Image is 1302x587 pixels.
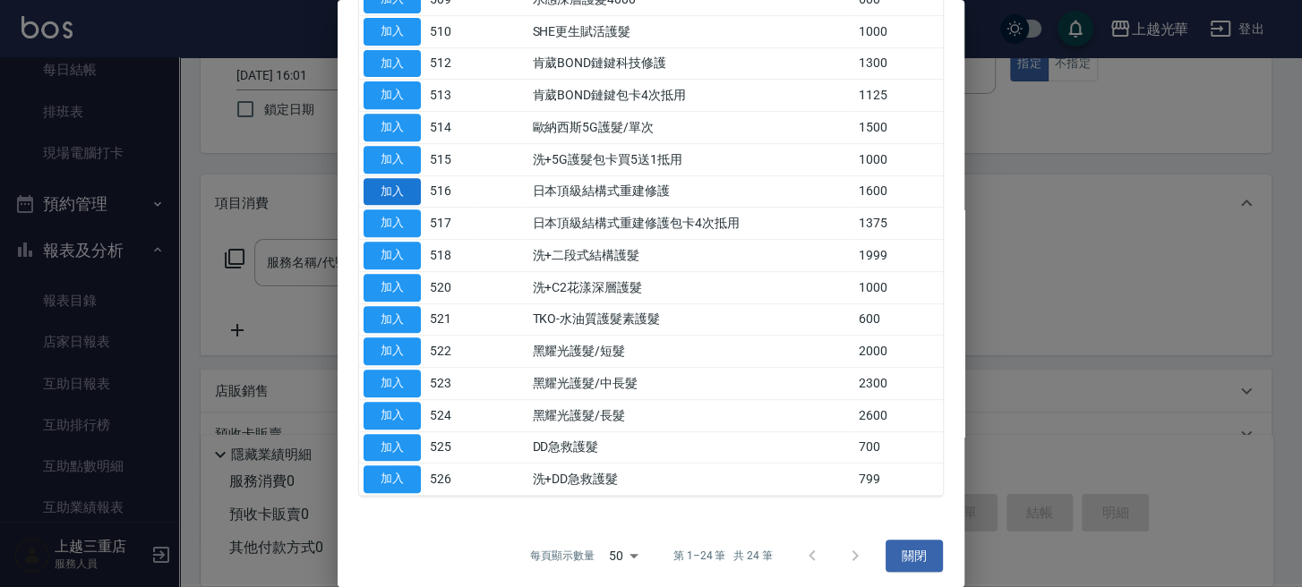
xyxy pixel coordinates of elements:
td: 洗+DD急救護髮 [527,464,853,496]
td: DD急救護髮 [527,431,853,464]
button: 加入 [364,402,421,430]
td: 521 [425,303,476,336]
td: 1300 [854,47,943,80]
button: 關閉 [886,540,943,573]
button: 加入 [364,370,421,397]
button: 加入 [364,146,421,174]
button: 加入 [364,18,421,46]
td: 洗+5G護髮包卡買5送1抵用 [527,143,853,175]
td: 歐納西斯5G護髮/單次 [527,112,853,144]
td: 515 [425,143,476,175]
td: 1125 [854,80,943,112]
td: 510 [425,15,476,47]
button: 加入 [364,274,421,302]
td: 2300 [854,368,943,400]
td: 黑耀光護髮/長髮 [527,399,853,431]
td: 700 [854,431,943,464]
td: 518 [425,240,476,272]
td: 洗+二段式結構護髮 [527,240,853,272]
button: 加入 [364,178,421,206]
td: 2000 [854,336,943,368]
td: 516 [425,175,476,208]
td: 1600 [854,175,943,208]
td: 1000 [854,143,943,175]
p: 第 1–24 筆 共 24 筆 [673,548,773,564]
td: 513 [425,80,476,112]
td: 600 [854,303,943,336]
td: 洗+C2花漾深層護髮 [527,271,853,303]
td: 1375 [854,208,943,240]
p: 每頁顯示數量 [530,548,595,564]
button: 加入 [364,114,421,141]
td: 1000 [854,15,943,47]
td: 1500 [854,112,943,144]
div: 50 [602,532,645,580]
button: 加入 [364,50,421,78]
td: SHE更生賦活護髮 [527,15,853,47]
button: 加入 [364,209,421,237]
td: TKO-水油質護髮素護髮 [527,303,853,336]
td: 黑耀光護髮/短髮 [527,336,853,368]
button: 加入 [364,465,421,493]
td: 日本頂級結構式重建修護包卡4次抵用 [527,208,853,240]
td: 517 [425,208,476,240]
td: 523 [425,368,476,400]
button: 加入 [364,434,421,462]
td: 512 [425,47,476,80]
td: 日本頂級結構式重建修護 [527,175,853,208]
td: 526 [425,464,476,496]
td: 799 [854,464,943,496]
td: 肯葳BOND鏈鍵包卡4次抵用 [527,80,853,112]
td: 514 [425,112,476,144]
button: 加入 [364,81,421,109]
td: 524 [425,399,476,431]
button: 加入 [364,306,421,334]
td: 1999 [854,240,943,272]
td: 525 [425,431,476,464]
button: 加入 [364,242,421,269]
td: 2600 [854,399,943,431]
td: 520 [425,271,476,303]
td: 肯葳BOND鏈鍵科技修護 [527,47,853,80]
td: 黑耀光護髮/中長髮 [527,368,853,400]
td: 522 [425,336,476,368]
td: 1000 [854,271,943,303]
button: 加入 [364,337,421,365]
